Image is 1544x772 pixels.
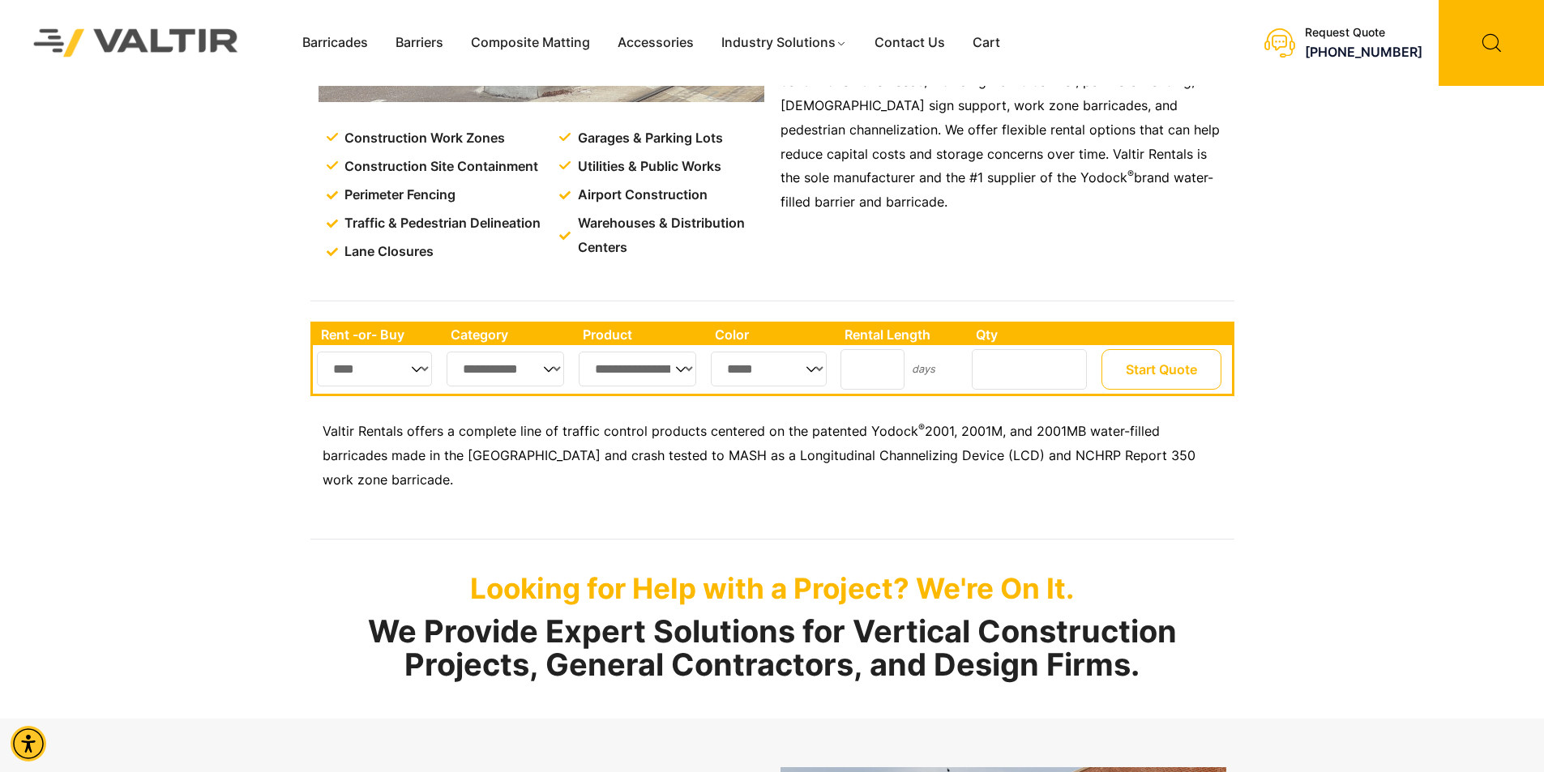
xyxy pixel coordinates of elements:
button: Start Quote [1101,349,1221,390]
span: Perimeter Fencing [340,183,456,207]
span: Construction Work Zones [340,126,505,151]
input: Number [972,349,1087,390]
span: Valtir Rentals offers a complete line of traffic control products centered on the patented Yodock [323,423,918,439]
th: Color [707,324,837,345]
a: call (888) 496-3625 [1305,44,1422,60]
a: Barriers [382,31,457,55]
select: Single select [317,352,433,386]
span: Lane Closures [340,240,434,264]
div: Accessibility Menu [11,726,46,761]
sup: ® [918,421,925,433]
span: Garages & Parking Lots [574,126,723,151]
div: Request Quote [1305,26,1422,40]
a: Barricades [289,31,382,55]
select: Single select [711,352,827,386]
a: Composite Matting [457,31,604,55]
th: Rental Length [836,324,968,345]
h2: We Provide Expert Solutions for Vertical Construction Projects, General Contractors, and Design F... [310,615,1234,683]
a: Contact Us [861,31,959,55]
select: Single select [447,352,565,386]
select: Single select [579,352,696,386]
a: Cart [959,31,1014,55]
p: Valtir’s water-filled barricades can be assembled to meet various construction site needs, includ... [781,45,1226,215]
th: Qty [968,324,1097,345]
p: Looking for Help with a Project? We're On It. [310,571,1234,605]
input: Number [840,349,905,390]
span: Warehouses & Distribution Centers [574,211,768,260]
span: Construction Site Containment [340,155,538,179]
span: 2001, 2001M, and 2001MB water-filled barricades made in the [GEOGRAPHIC_DATA] and crash tested to... [323,423,1195,488]
span: Utilities & Public Works [574,155,721,179]
th: Rent -or- Buy [313,324,443,345]
a: Accessories [604,31,708,55]
span: Traffic & Pedestrian Delineation [340,211,541,236]
th: Product [575,324,707,345]
sup: ® [1127,168,1134,180]
a: Industry Solutions [708,31,861,55]
img: Valtir Rentals [12,7,260,78]
th: Category [443,324,575,345]
small: days [912,363,935,375]
span: Airport Construction [574,183,708,207]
